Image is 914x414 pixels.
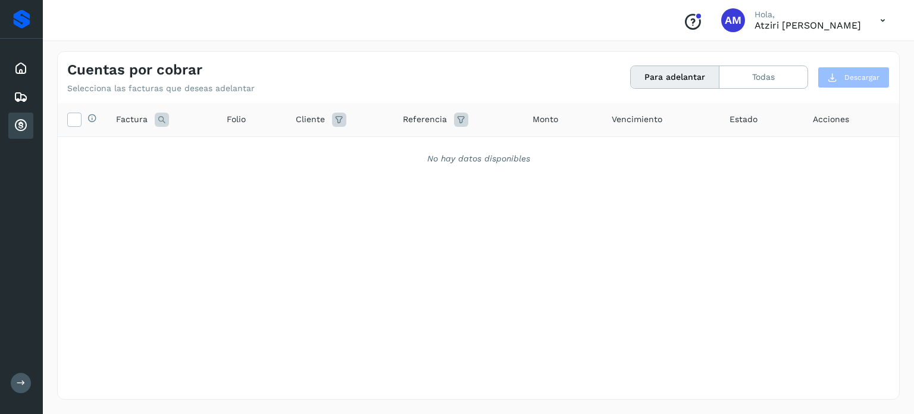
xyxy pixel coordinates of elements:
button: Para adelantar [631,66,719,88]
h4: Cuentas por cobrar [67,61,202,79]
span: Cliente [296,113,325,126]
p: Hola, [755,10,861,20]
div: Inicio [8,55,33,82]
button: Descargar [818,67,890,88]
span: Estado [730,113,758,126]
div: Cuentas por cobrar [8,113,33,139]
span: Vencimiento [612,113,662,126]
button: Todas [719,66,807,88]
span: Factura [116,113,148,126]
p: Atziri Mireya Rodriguez Arreola [755,20,861,31]
div: No hay datos disponibles [73,152,884,165]
span: Acciones [813,113,849,126]
span: Folio [227,113,246,126]
span: Referencia [403,113,447,126]
span: Descargar [844,72,879,83]
span: Monto [533,113,558,126]
p: Selecciona las facturas que deseas adelantar [67,83,255,94]
div: Embarques [8,84,33,110]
